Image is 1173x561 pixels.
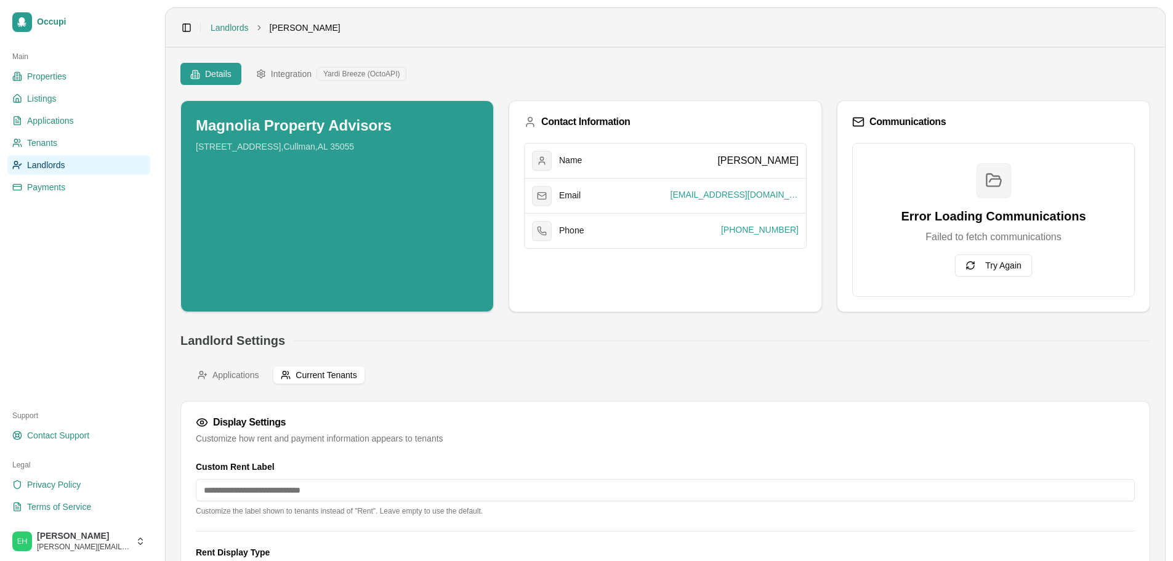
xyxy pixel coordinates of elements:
span: Tenants [27,137,57,149]
nav: breadcrumb [211,22,341,34]
span: [EMAIL_ADDRESS][DOMAIN_NAME] [671,188,799,201]
p: Failed to fetch communications [901,230,1086,244]
span: Name [559,155,582,166]
span: [PERSON_NAME] [37,531,131,542]
a: Applications [7,111,150,131]
span: Landlords [27,159,65,171]
span: Occupi [37,17,145,28]
span: Integration [271,68,312,80]
div: Communications [852,116,1135,128]
span: [PERSON_NAME][EMAIL_ADDRESS][DOMAIN_NAME] [37,542,131,552]
span: Applications [212,369,259,381]
span: Payments [27,181,65,193]
span: Phone [559,225,584,236]
p: Customize the label shown to tenants instead of "Rent". Leave empty to use the default. [196,506,1135,516]
button: Try Again [955,254,1032,276]
span: Contact Support [27,429,89,442]
a: Landlords [7,155,150,175]
span: Terms of Service [27,501,91,513]
span: Applications [27,115,74,127]
h3: Error Loading Communications [901,208,1086,225]
div: Customize how rent and payment information appears to tenants [196,432,1135,445]
img: Stephen Pearlstein [12,531,32,551]
a: Occupi [7,7,150,37]
div: Yardi Breeze (OctoAPI) [316,67,407,81]
span: [PERSON_NAME] [270,22,341,34]
h3: Magnolia Property Advisors [196,116,478,135]
button: IntegrationYardi Breeze (OctoAPI) [246,62,417,86]
div: Support [7,406,150,426]
div: Legal [7,455,150,475]
button: Stephen Pearlstein[PERSON_NAME][PERSON_NAME][EMAIL_ADDRESS][DOMAIN_NAME] [7,527,150,556]
span: Email [559,190,581,201]
p: [STREET_ADDRESS] [196,140,478,153]
button: Details [180,63,241,85]
div: Contact Information [524,116,807,128]
a: Landlords [211,22,249,34]
span: Privacy Policy [27,478,81,491]
div: Main [7,47,150,67]
h4: Rent Display Type [196,546,1135,559]
span: Properties [27,70,67,83]
a: Terms of Service [7,497,150,517]
label: Custom Rent Label [196,462,275,472]
a: Contact Support [7,426,150,445]
a: Privacy Policy [7,475,150,494]
span: Listings [27,92,56,105]
a: Properties [7,67,150,86]
div: Display Settings [196,416,1135,429]
h2: Landlord Settings [180,332,285,349]
span: Current Tenants [296,369,357,381]
a: Tenants [7,133,150,153]
div: [PERSON_NAME] [717,155,799,167]
a: Payments [7,177,150,197]
span: , Cullman , AL 35055 [281,142,354,151]
span: [PHONE_NUMBER] [721,224,799,236]
a: Listings [7,89,150,108]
